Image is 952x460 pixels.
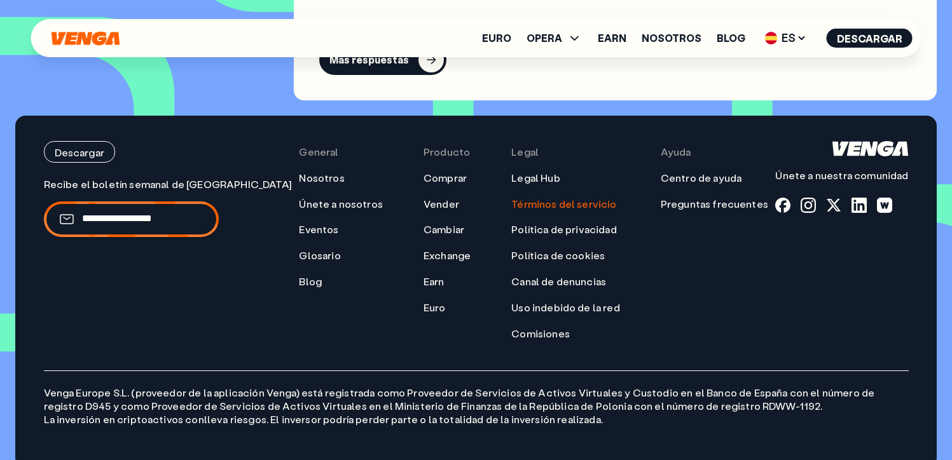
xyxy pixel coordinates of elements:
span: OPERA [527,30,583,46]
a: linkedin [852,198,867,213]
a: Exchange [424,249,471,262]
span: General [299,145,338,159]
a: fb [775,198,790,213]
a: Glosario [299,249,340,262]
a: Canal de denuncias [511,275,606,288]
div: Más respuestas [329,53,409,66]
svg: Inicio [50,31,121,46]
a: instagram [801,198,816,213]
a: warpcast [877,198,892,213]
a: Únete a nosotros [299,198,383,211]
a: Earn [424,275,445,288]
button: Más respuestas [319,44,446,75]
a: Comisiones [511,327,570,341]
a: Legal Hub [511,172,560,185]
svg: Inicio [832,141,908,156]
a: Vender [424,198,459,211]
a: Comprar [424,172,467,185]
a: Política de privacidad [511,223,617,236]
p: Únete a nuestra comunidad [775,169,908,182]
p: Venga Europe S.L. (proveedor de la aplicación Venga) está registrada como Proveedor de Servicios ... [44,370,909,426]
span: OPERA [527,33,562,43]
a: Cambiar [424,223,464,236]
button: Descargar [44,141,115,163]
a: Preguntas frecuentes [661,198,768,211]
a: Euro [482,33,511,43]
span: Ayuda [661,145,691,159]
a: Centro de ayuda [661,172,742,185]
a: Uso indebido de la red [511,301,620,315]
a: x [826,198,841,213]
a: Política de cookies [511,249,605,262]
img: flag-es [765,32,778,44]
span: ES [761,28,811,48]
span: Producto [424,145,470,159]
a: Earn [598,33,626,43]
a: Blog [717,33,745,43]
a: Nosotros [299,172,344,185]
a: Blog [299,275,322,288]
span: Legal [511,145,539,159]
a: Nosotros [642,33,701,43]
a: Términos del servicio [511,198,616,211]
a: Descargar [44,141,292,163]
button: Descargar [827,29,913,48]
p: Recibe el boletín semanal de [GEOGRAPHIC_DATA] [44,178,292,191]
a: Euro [424,301,446,315]
a: Eventos [299,223,338,236]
